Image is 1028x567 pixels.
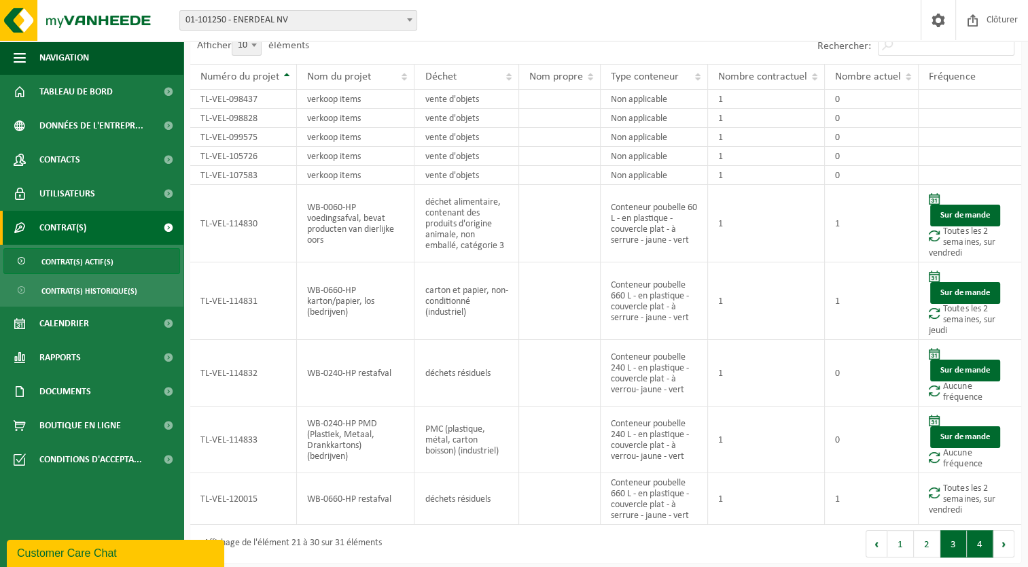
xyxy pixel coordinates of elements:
[297,166,414,185] td: verkoop items
[7,537,227,567] iframe: chat widget
[39,341,81,375] span: Rapports
[39,211,86,245] span: Contrat(s)
[3,277,180,303] a: Contrat(s) historique(s)
[919,407,1021,473] td: Aucune fréquence
[190,262,297,340] td: TL-VEL-114831
[708,185,825,262] td: 1
[708,340,825,407] td: 1
[197,40,309,51] label: Afficher éléments
[708,147,825,166] td: 1
[414,90,518,109] td: vente d'objets
[190,473,297,525] td: TL-VEL-120015
[39,409,121,443] span: Boutique en ligne
[825,166,919,185] td: 0
[708,262,825,340] td: 1
[197,532,382,556] div: Affichage de l'élément 21 à 30 sur 31 éléments
[414,166,518,185] td: vente d'objets
[297,185,414,262] td: WB-0060-HP voedingsafval, bevat producten van dierlijke oors
[993,530,1014,557] button: Next
[414,407,518,473] td: PMC (plastique, métal, carton boisson) (industriel)
[39,143,80,177] span: Contacts
[825,128,919,147] td: 0
[180,11,416,30] span: 01-101250 - ENERDEAL NV
[190,407,297,473] td: TL-VEL-114833
[601,340,709,407] td: Conteneur poubelle 240 L - en plastique - couvercle plat - à verrou- jaune - vert
[39,41,89,75] span: Navigation
[190,128,297,147] td: TL-VEL-099575
[3,248,180,274] a: Contrat(s) actif(s)
[425,71,456,82] span: Déchet
[708,109,825,128] td: 1
[414,128,518,147] td: vente d'objets
[825,340,919,407] td: 0
[825,262,919,340] td: 1
[919,262,1021,340] td: Toutes les 2 semaines, sur jeudi
[825,147,919,166] td: 0
[817,41,871,52] label: Rechercher:
[39,443,142,477] span: Conditions d'accepta...
[914,530,940,557] button: 2
[825,185,919,262] td: 1
[232,36,261,55] span: 10
[190,166,297,185] td: TL-VEL-107583
[297,147,414,166] td: verkoop items
[297,407,414,473] td: WB-0240-HP PMD (Plastiek, Metaal, Drankkartons) (bedrijven)
[887,530,914,557] button: 1
[825,109,919,128] td: 0
[930,426,1000,448] a: Sur demande
[601,262,709,340] td: Conteneur poubelle 660 L - en plastique - couvercle plat - à serrure - jaune - vert
[414,340,518,407] td: déchets résiduels
[179,10,417,31] span: 01-101250 - ENERDEAL NV
[41,249,113,275] span: Contrat(s) actif(s)
[835,71,901,82] span: Nombre actuel
[297,128,414,147] td: verkoop items
[297,473,414,525] td: WB-0660-HP restafval
[39,177,95,211] span: Utilisateurs
[919,340,1021,407] td: Aucune fréquence
[232,35,262,56] span: 10
[41,278,137,304] span: Contrat(s) historique(s)
[866,530,887,557] button: Previous
[297,262,414,340] td: WB-0660-HP karton/papier, los (bedrijven)
[708,473,825,525] td: 1
[708,128,825,147] td: 1
[190,90,297,109] td: TL-VEL-098437
[190,340,297,407] td: TL-VEL-114832
[825,473,919,525] td: 1
[414,185,518,262] td: déchet alimentaire, contenant des produits d'origine animale, non emballé, catégorie 3
[929,71,975,82] span: Fréquence
[190,109,297,128] td: TL-VEL-098828
[601,90,709,109] td: Non applicable
[919,473,1021,525] td: Toutes les 2 semaines, sur vendredi
[297,340,414,407] td: WB-0240-HP restafval
[708,407,825,473] td: 1
[940,530,967,557] button: 3
[414,109,518,128] td: vente d'objets
[601,128,709,147] td: Non applicable
[825,90,919,109] td: 0
[414,262,518,340] td: carton et papier, non-conditionné (industriel)
[39,75,113,109] span: Tableau de bord
[414,473,518,525] td: déchets résiduels
[190,185,297,262] td: TL-VEL-114830
[930,205,1000,226] a: Sur demande
[307,71,371,82] span: Nom du projet
[611,71,679,82] span: Type conteneur
[601,185,709,262] td: Conteneur poubelle 60 L - en plastique - couvercle plat - à serrure - jaune - vert
[708,166,825,185] td: 1
[601,147,709,166] td: Non applicable
[919,185,1021,262] td: Toutes les 2 semaines, sur vendredi
[930,282,1000,304] a: Sur demande
[601,407,709,473] td: Conteneur poubelle 240 L - en plastique - couvercle plat - à verrou- jaune - vert
[601,109,709,128] td: Non applicable
[39,375,91,409] span: Documents
[190,147,297,166] td: TL-VEL-105726
[601,473,709,525] td: Conteneur poubelle 660 L - en plastique - couvercle plat - à serrure - jaune - vert
[414,147,518,166] td: vente d'objets
[39,109,143,143] span: Données de l'entrepr...
[708,90,825,109] td: 1
[601,166,709,185] td: Non applicable
[718,71,807,82] span: Nombre contractuel
[930,360,1000,381] a: Sur demande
